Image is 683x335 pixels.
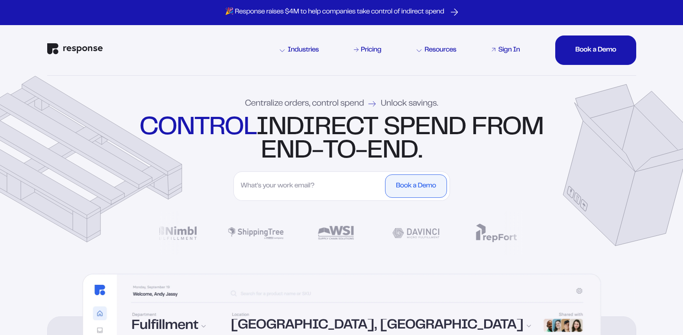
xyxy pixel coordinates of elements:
[236,174,383,198] input: What's your work email?
[137,116,546,163] div: indirect spend from end-to-end.
[245,100,438,108] div: Centralize orders, control spend
[361,47,381,54] div: Pricing
[575,47,616,54] div: Book a Demo
[490,45,521,55] a: Sign In
[225,8,444,17] p: 🎉 Response raises $4M to help companies take control of indirect spend
[47,43,103,57] a: Response Home
[353,45,383,55] a: Pricing
[280,47,319,54] div: Industries
[132,319,221,333] div: Fulfillment
[231,319,531,333] div: [GEOGRAPHIC_DATA], [GEOGRAPHIC_DATA]
[417,47,456,54] div: Resources
[498,47,520,54] div: Sign In
[396,183,436,190] div: Book a Demo
[381,100,438,108] span: Unlock savings.
[555,35,636,65] button: Book a DemoBook a DemoBook a DemoBook a Demo
[47,43,103,55] img: Response Logo
[385,174,447,198] button: Book a Demo
[139,117,256,139] strong: control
